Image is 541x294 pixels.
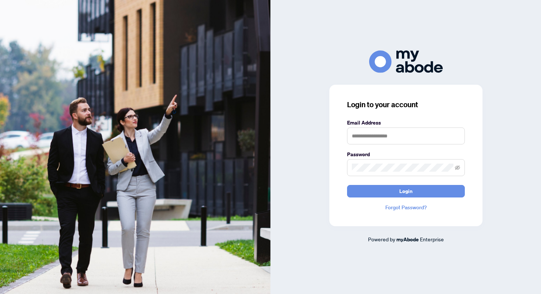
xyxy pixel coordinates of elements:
[347,203,465,211] a: Forgot Password?
[399,185,413,197] span: Login
[369,50,443,73] img: ma-logo
[347,119,465,127] label: Email Address
[420,236,444,242] span: Enterprise
[368,236,395,242] span: Powered by
[455,165,460,170] span: eye-invisible
[347,99,465,110] h3: Login to your account
[347,185,465,197] button: Login
[347,150,465,158] label: Password
[396,235,419,244] a: myAbode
